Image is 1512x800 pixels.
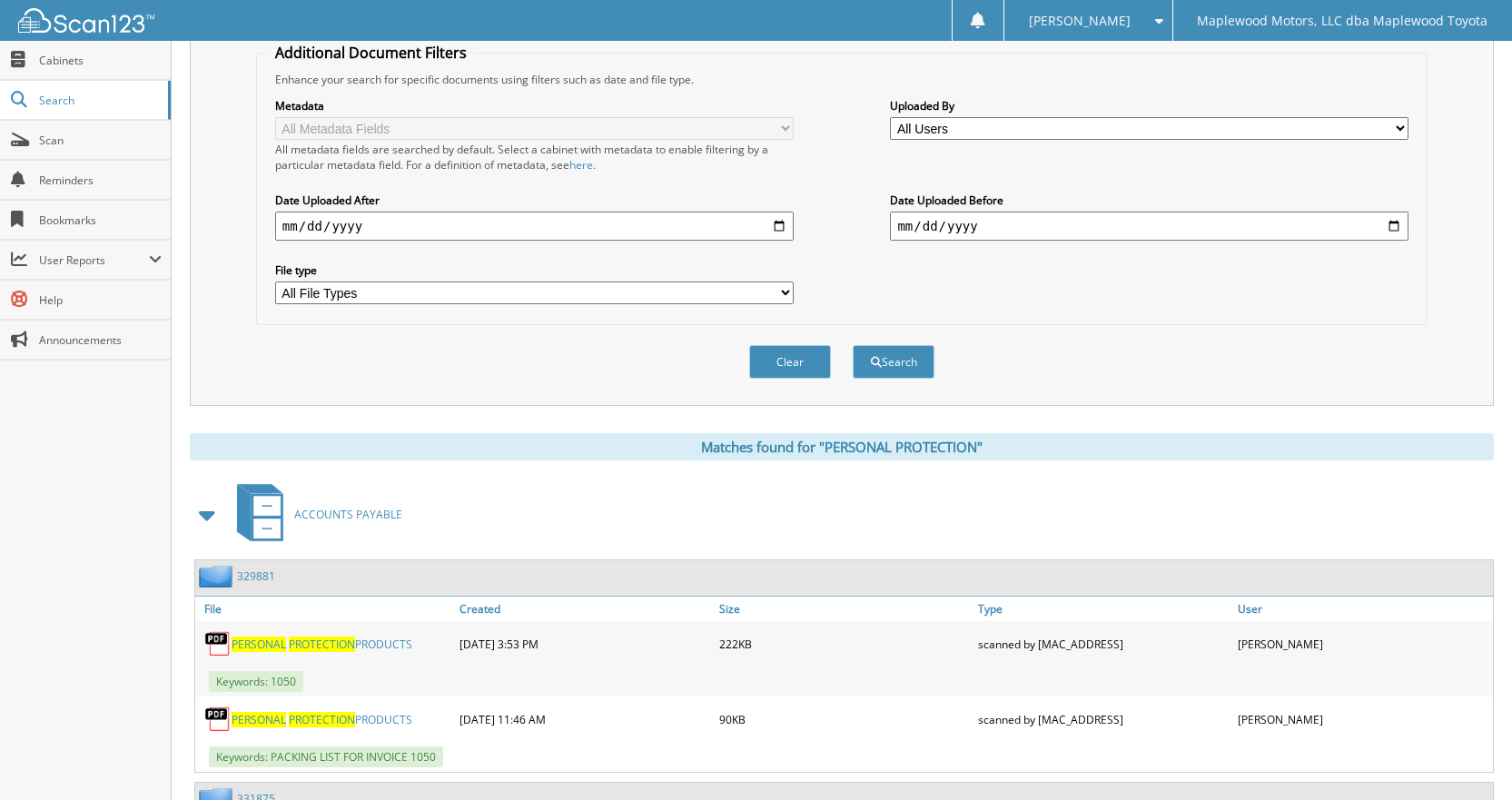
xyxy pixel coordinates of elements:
[204,706,232,733] img: PDF.png
[204,630,232,657] img: PDF.png
[853,345,934,379] button: Search
[289,637,355,652] span: PROTECTION
[1197,15,1487,26] span: Maplewood Motors, LLC dba Maplewood Toyota
[266,72,1418,87] div: Enhance your search for specific documents using filters such as date and file type.
[973,626,1233,662] div: scanned by [MAC_ADDRESS]
[1233,626,1493,662] div: [PERSON_NAME]
[226,479,402,550] a: ACCOUNTS PAYABLE
[715,626,974,662] div: 222KB
[275,212,794,241] input: start
[1029,15,1131,26] span: [PERSON_NAME]
[275,262,794,278] label: File type
[715,597,974,621] a: Size
[209,746,443,767] span: Keywords: PACKING LIST FOR INVOICE 1050
[232,712,286,727] span: PERSONAL
[1233,701,1493,737] div: [PERSON_NAME]
[39,173,162,188] span: Reminders
[39,93,159,108] span: Search
[890,212,1408,241] input: end
[289,712,355,727] span: PROTECTION
[39,133,162,148] span: Scan
[715,701,974,737] div: 90KB
[455,597,715,621] a: Created
[455,626,715,662] div: [DATE] 3:53 PM
[455,701,715,737] div: [DATE] 11:46 AM
[275,142,794,173] div: All metadata fields are searched by default. Select a cabinet with metadata to enable filtering b...
[973,597,1233,621] a: Type
[232,637,286,652] span: PERSONAL
[39,332,162,348] span: Announcements
[266,43,476,63] legend: Additional Document Filters
[39,212,162,228] span: Bookmarks
[275,98,794,114] label: Metadata
[190,433,1494,460] div: Matches found for "PERSONAL PROTECTION"
[890,193,1408,208] label: Date Uploaded Before
[195,597,455,621] a: File
[973,701,1233,737] div: scanned by [MAC_ADDRESS]
[199,565,237,588] img: folder2.png
[232,712,412,727] a: PERSONAL PROTECTIONPRODUCTS
[39,252,149,268] span: User Reports
[1233,597,1493,621] a: User
[275,193,794,208] label: Date Uploaded After
[569,157,593,173] a: here
[39,292,162,308] span: Help
[209,671,303,692] span: Keywords: 1050
[749,345,831,379] button: Clear
[39,53,162,68] span: Cabinets
[237,568,275,584] a: 329881
[232,637,412,652] a: PERSONAL PROTECTIONPRODUCTS
[294,507,402,522] span: ACCOUNTS PAYABLE
[890,98,1408,114] label: Uploaded By
[1421,713,1512,800] iframe: Chat Widget
[18,8,154,33] img: scan123-logo-white.svg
